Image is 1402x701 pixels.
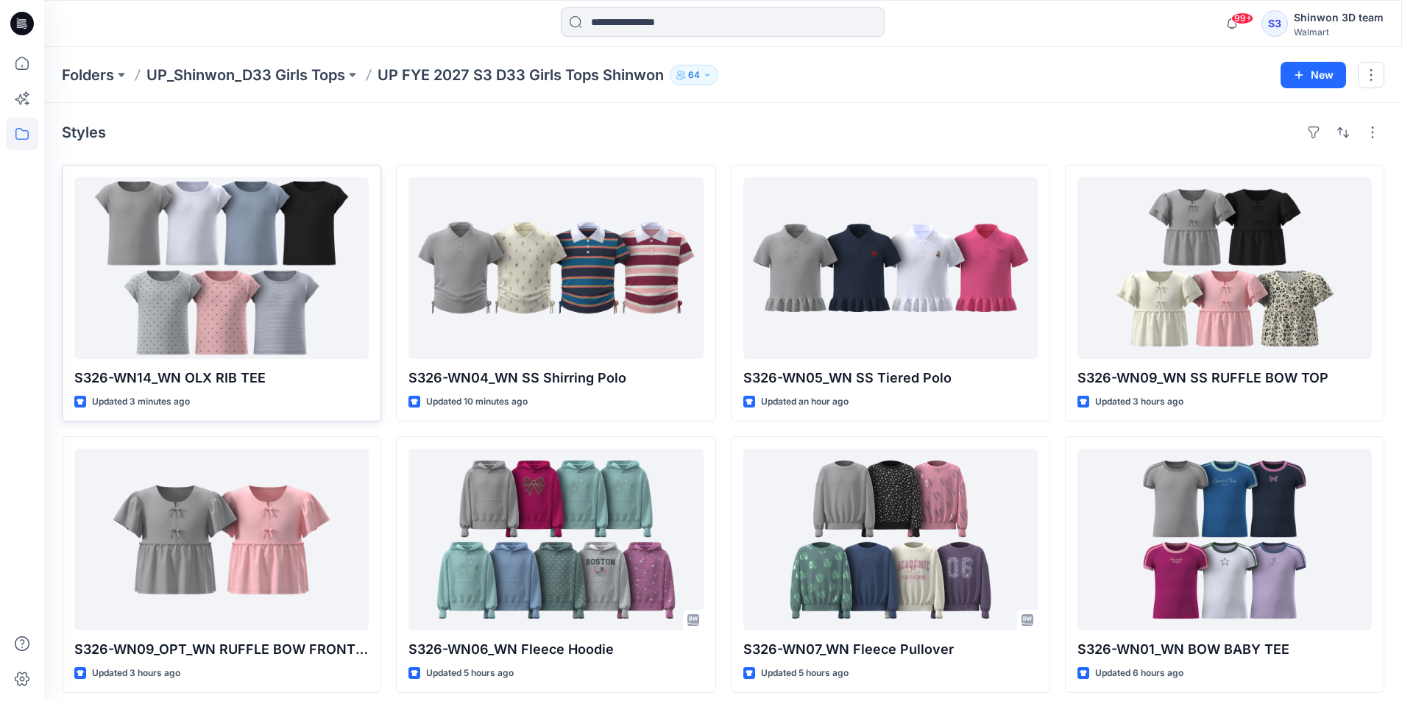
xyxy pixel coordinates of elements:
p: Updated 5 hours ago [761,666,849,681]
p: Updated 10 minutes ago [426,394,528,410]
h4: Styles [62,124,106,141]
p: Updated an hour ago [761,394,849,410]
p: Updated 3 minutes ago [92,394,190,410]
span: 99+ [1231,13,1253,24]
p: S326-WN07_WN Fleece Pullover [743,639,1038,660]
p: 64 [688,67,700,83]
p: S326-WN14_WN OLX RIB TEE [74,368,369,388]
p: S326-WN05_WN SS Tiered Polo [743,368,1038,388]
a: S326-WN04_WN SS Shirring Polo [408,177,703,359]
a: S326-WN07_WN Fleece Pullover [743,449,1038,630]
a: S326-WN09_OPT_WN RUFFLE BOW FRONT TOP [74,449,369,630]
p: Updated 3 hours ago [92,666,180,681]
p: S326-WN04_WN SS Shirring Polo [408,368,703,388]
a: UP_Shinwon_D33 Girls Tops [146,65,345,85]
p: S326-WN09_OPT_WN RUFFLE BOW FRONT TOP [74,639,369,660]
p: S326-WN01_WN BOW BABY TEE [1077,639,1372,660]
a: Folders [62,65,114,85]
a: S326-WN06_WN Fleece Hoodie [408,449,703,630]
a: S326-WN09_WN SS RUFFLE BOW TOP [1077,177,1372,359]
p: S326-WN09_WN SS RUFFLE BOW TOP [1077,368,1372,388]
p: Updated 5 hours ago [426,666,514,681]
p: Updated 3 hours ago [1095,394,1183,410]
p: S326-WN06_WN Fleece Hoodie [408,639,703,660]
div: Walmart [1294,26,1384,38]
div: Shinwon 3D team [1294,9,1384,26]
p: Updated 6 hours ago [1095,666,1183,681]
div: S3 [1261,10,1288,37]
button: New [1281,62,1346,88]
a: S326-WN14_WN OLX RIB TEE [74,177,369,359]
a: S326-WN01_WN BOW BABY TEE [1077,449,1372,630]
a: S326-WN05_WN SS Tiered Polo [743,177,1038,359]
button: 64 [670,65,718,85]
p: UP FYE 2027 S3 D33 Girls Tops Shinwon [378,65,664,85]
